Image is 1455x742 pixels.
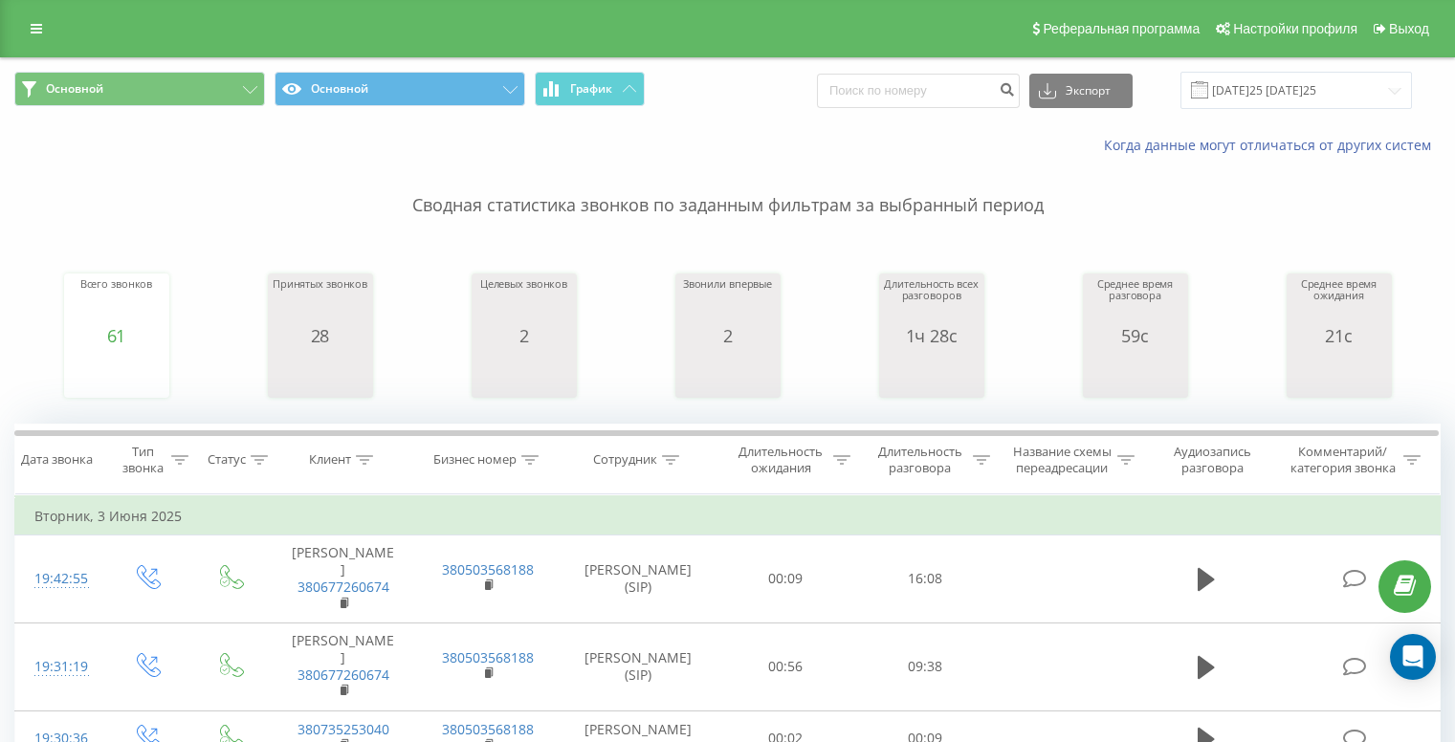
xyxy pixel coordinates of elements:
[275,72,525,106] button: Основной
[683,326,772,345] div: 2
[442,720,534,738] a: 380503568188
[1088,278,1183,326] div: Среднее время разговора
[855,622,994,710] td: 09:38
[561,622,716,710] td: [PERSON_NAME] (SIP)
[872,444,968,476] div: Длительность разговора
[593,452,657,469] div: Сотрудник
[309,452,351,469] div: Клиент
[433,452,517,469] div: Бизнес номер
[1287,444,1399,476] div: Комментарий/категория звонка
[561,535,716,623] td: [PERSON_NAME] (SIP)
[208,452,246,469] div: Статус
[1088,326,1183,345] div: 59с
[716,622,855,710] td: 00:56
[271,622,415,710] td: [PERSON_NAME]
[80,278,153,326] div: Всего звонков
[855,535,994,623] td: 16:08
[1390,634,1436,680] div: Open Intercom Messenger
[21,452,93,469] div: Дата звонка
[271,535,415,623] td: [PERSON_NAME]
[570,82,612,96] span: График
[1157,444,1268,476] div: Аудиозапись разговора
[298,578,389,596] a: 380677260674
[1291,278,1387,326] div: Среднее время ожидания
[1233,21,1357,36] span: Настройки профиля
[884,278,980,326] div: Длительность всех разговоров
[80,326,153,345] div: 61
[46,81,103,97] span: Основной
[442,648,534,666] a: 380503568188
[535,72,645,106] button: График
[1291,326,1387,345] div: 21с
[273,278,367,326] div: Принятых звонков
[15,497,1441,535] td: Вторник, 3 Июня 2025
[734,444,829,476] div: Длительность ожидания
[34,648,85,686] div: 19:31:19
[14,72,265,106] button: Основной
[121,444,165,476] div: Тип звонка
[884,326,980,345] div: 1ч 28с
[1029,74,1133,108] button: Экспорт
[442,560,534,578] a: 380503568188
[1043,21,1200,36] span: Реферальная программа
[34,560,85,598] div: 19:42:55
[817,74,1020,108] input: Поиск по номеру
[298,720,389,738] a: 380735253040
[273,326,367,345] div: 28
[1389,21,1429,36] span: Выход
[716,535,855,623] td: 00:09
[1012,444,1113,476] div: Название схемы переадресации
[298,666,389,684] a: 380677260674
[683,278,772,326] div: Звонили впервые
[1104,136,1441,154] a: Когда данные могут отличаться от других систем
[14,155,1441,218] p: Сводная статистика звонков по заданным фильтрам за выбранный период
[480,278,567,326] div: Целевых звонков
[480,326,567,345] div: 2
